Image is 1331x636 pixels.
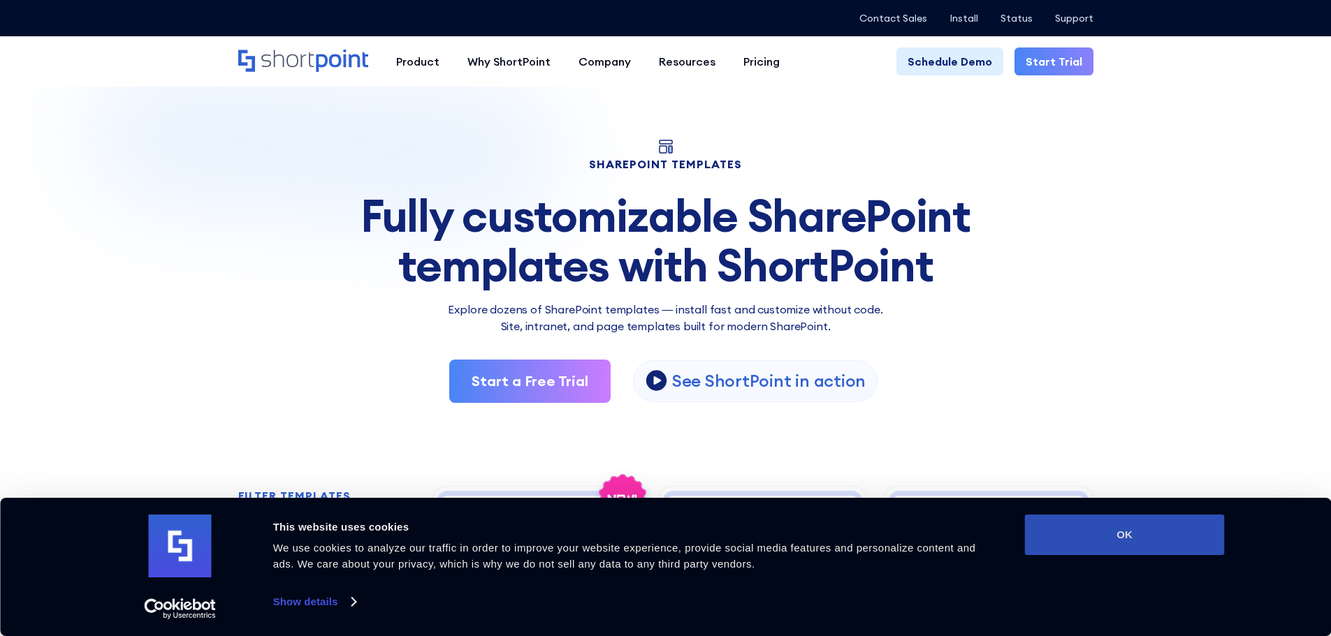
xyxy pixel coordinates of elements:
a: Show details [273,591,356,612]
img: logo [149,515,212,577]
a: Start a Free Trial [449,360,611,403]
a: Install [950,13,978,24]
div: This website uses cookies [273,519,994,535]
a: Start Trial [1014,47,1093,75]
div: Company [579,53,631,70]
a: Pricing [729,47,794,75]
p: Explore dozens of SharePoint templates — install fast and customize without code. Site, intranet,... [238,301,1093,334]
a: Status [1001,13,1033,24]
a: Why ShortPoint [453,47,565,75]
a: Contact Sales [859,13,927,24]
h1: SHAREPOINT TEMPLATES [238,159,1093,169]
a: Product [382,47,453,75]
a: Company [565,47,645,75]
a: open lightbox [633,360,878,402]
div: Fully customizable SharePoint templates with ShortPoint [238,191,1093,290]
div: Product [396,53,439,70]
div: Resources [659,53,715,70]
iframe: Chat Widget [1079,474,1331,636]
span: We use cookies to analyze our traffic in order to improve your website experience, provide social... [273,542,976,570]
h2: FILTER TEMPLATES [238,490,351,503]
a: Resources [645,47,729,75]
a: Home [238,50,368,73]
button: OK [1025,515,1225,555]
a: Schedule Demo [896,47,1003,75]
a: Support [1055,13,1093,24]
p: See ShortPoint in action [672,370,866,392]
div: Pricing [743,53,780,70]
a: Usercentrics Cookiebot - opens in a new window [119,598,241,619]
div: Why ShortPoint [467,53,551,70]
